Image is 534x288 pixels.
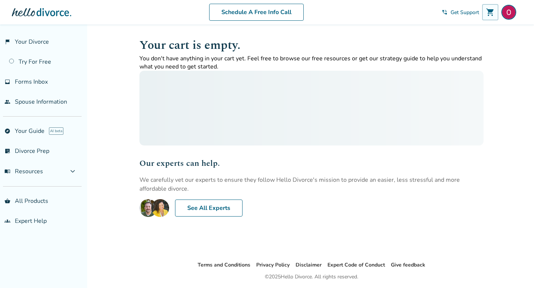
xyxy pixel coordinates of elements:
[296,261,322,269] li: Disclaimer
[4,218,10,224] span: groups
[139,54,484,71] p: You don't have anything in your cart yet. Feel free to browse our free resources or get our strat...
[4,148,10,154] span: list_alt_check
[4,167,43,175] span: Resources
[442,9,479,16] a: phone_in_talkGet Support
[265,272,358,281] div: © 2025 Hello Divorce. All rights reserved.
[139,175,484,193] p: We carefully vet our experts to ensure they follow Hello Divorce's mission to provide an easier, ...
[391,261,425,269] li: Give feedback
[4,79,10,85] span: inbox
[4,198,10,204] span: shopping_basket
[4,39,10,45] span: flag_2
[49,127,63,135] span: AI beta
[442,9,448,15] span: phone_in_talk
[175,200,243,217] a: See All Experts
[209,4,304,21] a: Schedule A Free Info Call
[139,36,484,54] h1: Your cart is empty.
[501,5,516,20] img: Olivia Sterling
[4,168,10,174] span: menu_book
[4,128,10,134] span: explore
[327,261,385,268] a: Expert Code of Conduct
[68,167,77,176] span: expand_more
[256,261,290,268] a: Privacy Policy
[4,99,10,105] span: people
[139,199,169,217] img: E
[198,261,250,268] a: Terms and Conditions
[486,8,495,17] span: shopping_cart
[451,9,479,16] span: Get Support
[15,78,48,86] span: Forms Inbox
[139,157,484,170] h2: Our experts can help.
